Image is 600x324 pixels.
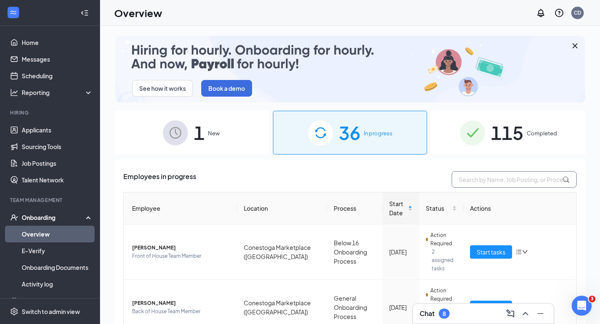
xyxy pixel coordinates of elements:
span: Status [426,204,450,213]
div: Reporting [22,88,93,97]
div: Onboarding [22,213,86,222]
span: Front of House Team Member [132,252,230,260]
svg: Collapse [80,9,89,17]
td: Conestoga Marketplace ([GEOGRAPHIC_DATA]) [237,224,327,280]
button: ComposeMessage [504,307,517,320]
span: [PERSON_NAME] [132,244,230,252]
div: 8 [442,310,446,317]
h1: Overview [114,6,162,20]
span: 115 [491,118,523,147]
a: Scheduling [22,67,93,84]
h3: Chat [420,309,435,318]
svg: UserCheck [10,213,18,222]
div: Switch to admin view [22,307,80,316]
span: Back of House Team Member [132,307,230,316]
span: down [522,249,528,255]
button: Start tasks [470,245,512,259]
span: Start Date [389,199,406,217]
a: Messages [22,51,93,67]
input: Search by Name, Job Posting, or Process [452,171,577,188]
span: 1 [194,118,205,147]
span: [PERSON_NAME] [132,299,230,307]
span: bars [515,249,522,255]
a: Activity log [22,276,93,292]
span: Completed [527,129,557,137]
img: payroll-small.gif [115,36,585,102]
span: 3 [589,296,595,302]
span: 2 assigned tasks [432,248,457,273]
button: ChevronUp [519,307,532,320]
iframe: Intercom live chat [572,296,592,316]
a: Sourcing Tools [22,138,93,155]
span: 36 [339,118,360,147]
svg: QuestionInfo [554,8,564,18]
span: New [208,129,220,137]
th: Status [419,192,463,224]
svg: Settings [10,307,18,316]
a: Onboarding Documents [22,259,93,276]
span: In progress [364,129,392,137]
svg: ChevronUp [520,309,530,319]
th: Location [237,192,327,224]
button: Start tasks [470,301,512,314]
a: Overview [22,226,93,242]
a: Team [22,292,93,309]
button: Minimize [534,307,547,320]
span: Start tasks [477,303,505,312]
svg: Cross [570,41,580,51]
svg: WorkstreamLogo [9,8,17,17]
button: See how it works [132,80,193,97]
a: Talent Network [22,172,93,188]
th: Actions [463,192,577,224]
td: Below 16 Onboarding Process [327,224,383,280]
a: Home [22,34,93,51]
span: Action Required [430,287,456,303]
th: Employee [124,192,237,224]
svg: Notifications [536,8,546,18]
span: Action Required [430,231,456,248]
div: CD [574,9,581,16]
div: Team Management [10,197,91,204]
a: Job Postings [22,155,93,172]
div: [DATE] [389,303,412,312]
button: Book a demo [201,80,252,97]
a: Applicants [22,122,93,138]
svg: Minimize [535,309,545,319]
svg: ComposeMessage [505,309,515,319]
span: Start tasks [477,247,505,257]
span: Employees in progress [123,171,196,188]
th: Process [327,192,383,224]
a: E-Verify [22,242,93,259]
div: [DATE] [389,247,412,257]
svg: Analysis [10,88,18,97]
div: Hiring [10,109,91,116]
